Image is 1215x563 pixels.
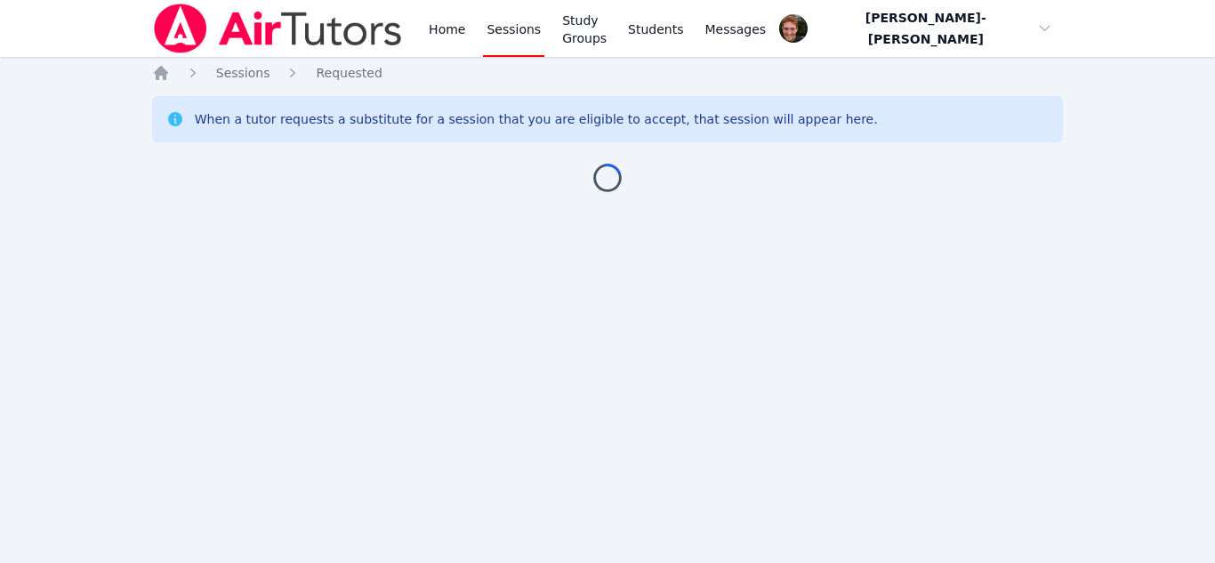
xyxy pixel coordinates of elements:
[216,64,270,82] a: Sessions
[152,4,404,53] img: Air Tutors
[316,64,382,82] a: Requested
[195,110,878,128] div: When a tutor requests a substitute for a session that you are eligible to accept, that session wi...
[152,64,1064,82] nav: Breadcrumb
[705,20,767,38] span: Messages
[216,66,270,80] span: Sessions
[316,66,382,80] span: Requested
